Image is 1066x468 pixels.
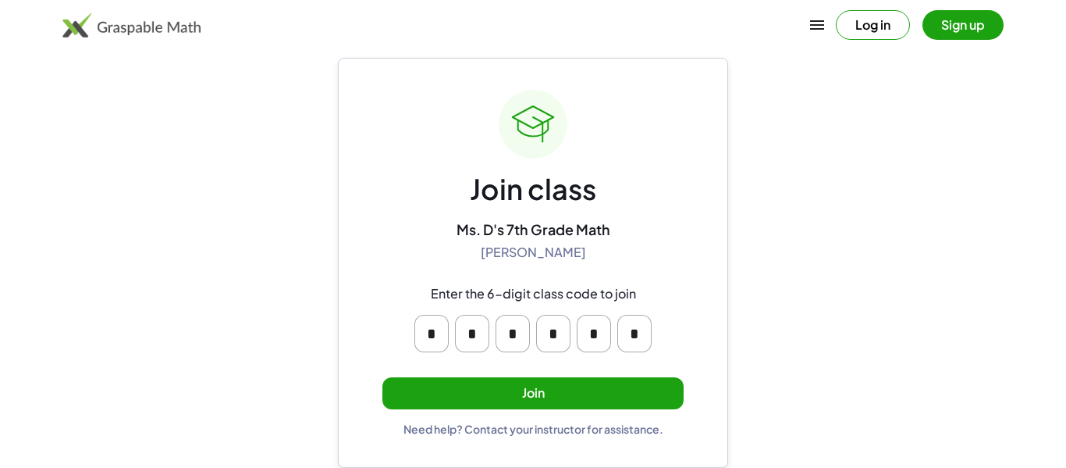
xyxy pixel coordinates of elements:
input: Please enter OTP character 1 [414,315,449,352]
input: Please enter OTP character 5 [577,315,611,352]
div: Need help? Contact your instructor for assistance. [403,422,663,436]
input: Please enter OTP character 2 [455,315,489,352]
input: Please enter OTP character 4 [536,315,570,352]
button: Log in [836,10,910,40]
div: Join class [470,171,596,208]
button: Join [382,377,684,409]
div: [PERSON_NAME] [481,245,586,261]
button: Sign up [922,10,1004,40]
input: Please enter OTP character 3 [496,315,530,352]
div: Ms. D's 7th Grade Math [457,220,610,238]
input: Please enter OTP character 6 [617,315,652,352]
div: Enter the 6-digit class code to join [431,286,636,302]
